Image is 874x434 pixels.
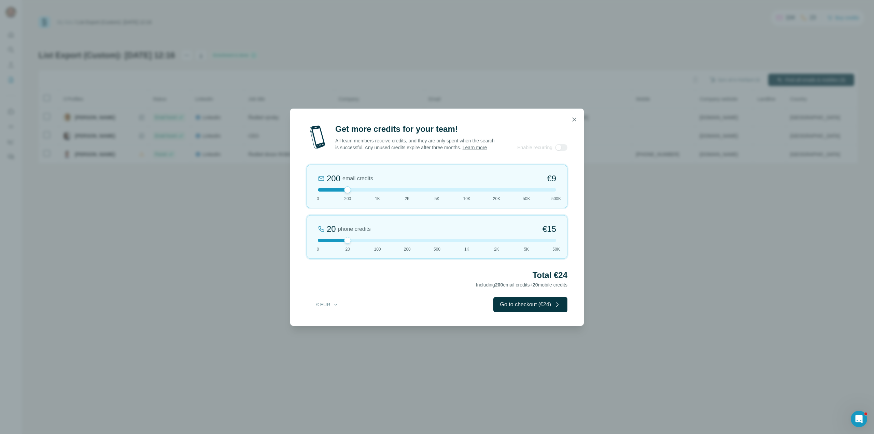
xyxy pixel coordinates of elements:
[435,196,440,202] span: 5K
[551,196,561,202] span: 500K
[524,246,529,252] span: 5K
[375,196,380,202] span: 1K
[346,246,350,252] span: 20
[327,224,336,235] div: 20
[851,411,867,427] iframe: Intercom live chat
[317,246,319,252] span: 0
[552,246,560,252] span: 50K
[547,173,556,184] span: €9
[327,173,340,184] div: 200
[495,282,503,288] span: 200
[404,246,411,252] span: 200
[463,196,470,202] span: 10K
[493,297,567,312] button: Go to checkout (€24)
[464,246,469,252] span: 1K
[405,196,410,202] span: 2K
[338,225,371,233] span: phone credits
[523,196,530,202] span: 50K
[542,224,556,235] span: €15
[493,196,500,202] span: 20K
[307,124,328,151] img: mobile-phone
[342,174,373,183] span: email credits
[335,137,495,151] p: All team members receive credits, and they are only spent when the search is successful. Any unus...
[317,196,319,202] span: 0
[311,298,343,311] button: € EUR
[517,144,552,151] span: Enable recurring
[463,145,487,150] a: Learn more
[434,246,440,252] span: 500
[476,282,567,288] span: Including email credits + mobile credits
[374,246,381,252] span: 100
[533,282,538,288] span: 20
[307,270,567,281] h2: Total €24
[344,196,351,202] span: 200
[494,246,499,252] span: 2K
